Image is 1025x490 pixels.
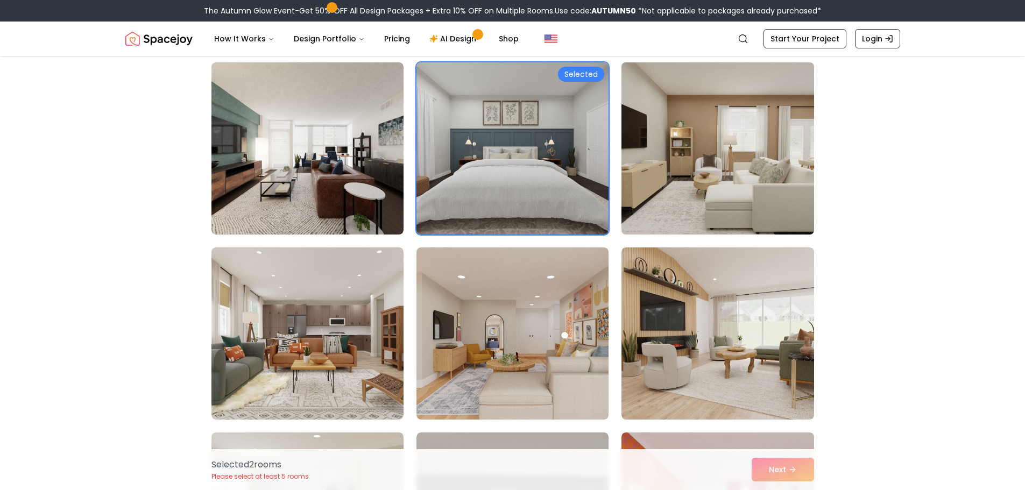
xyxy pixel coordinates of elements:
[764,29,846,48] a: Start Your Project
[206,28,283,49] button: How It Works
[285,28,373,49] button: Design Portfolio
[211,62,404,235] img: Room room-4
[555,5,636,16] span: Use code:
[855,29,900,48] a: Login
[545,32,557,45] img: United States
[416,247,609,420] img: Room room-8
[421,28,488,49] a: AI Design
[490,28,527,49] a: Shop
[636,5,821,16] span: *Not applicable to packages already purchased*
[206,28,527,49] nav: Main
[211,247,404,420] img: Room room-7
[558,67,604,82] div: Selected
[416,62,609,235] img: Room room-5
[621,247,814,420] img: Room room-9
[125,28,193,49] a: Spacejoy
[125,28,193,49] img: Spacejoy Logo
[125,22,900,56] nav: Global
[204,5,821,16] div: The Autumn Glow Event-Get 50% OFF All Design Packages + Extra 10% OFF on Multiple Rooms.
[211,472,309,481] p: Please select at least 5 rooms
[617,58,818,239] img: Room room-6
[376,28,419,49] a: Pricing
[591,5,636,16] b: AUTUMN50
[211,458,309,471] p: Selected 2 room s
